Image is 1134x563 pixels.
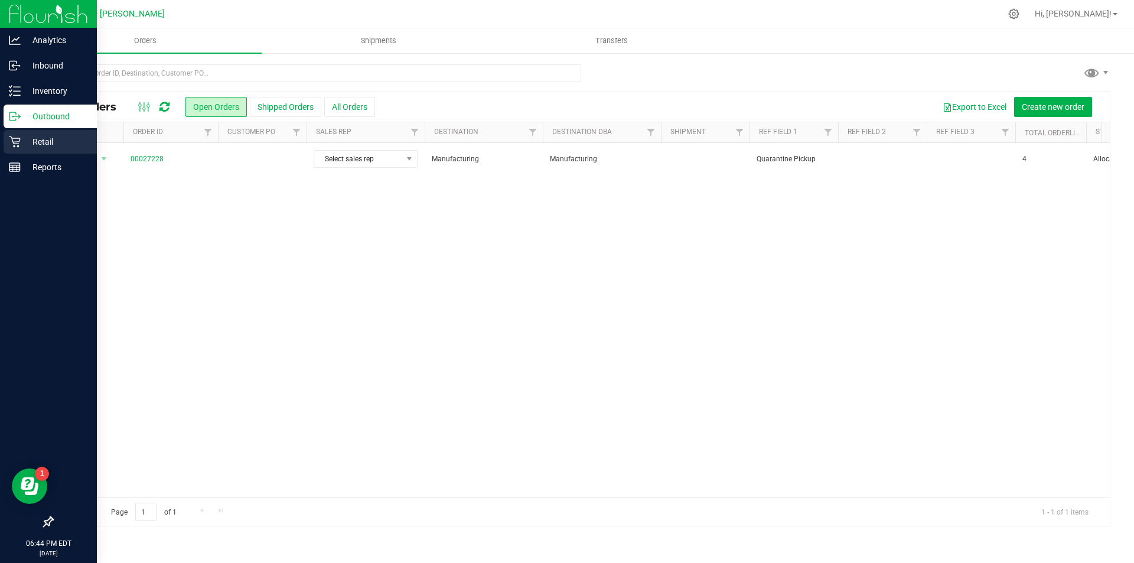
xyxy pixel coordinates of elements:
[1022,102,1084,112] span: Create new order
[131,154,164,165] a: 00027228
[101,503,186,521] span: Page of 1
[135,503,157,521] input: 1
[848,128,886,136] a: Ref Field 2
[405,122,425,142] a: Filter
[1096,128,1121,136] a: Status
[21,33,92,47] p: Analytics
[819,122,838,142] a: Filter
[262,28,495,53] a: Shipments
[523,122,543,142] a: Filter
[1025,129,1089,137] a: Total Orderlines
[5,538,92,549] p: 06:44 PM EDT
[907,122,927,142] a: Filter
[1014,97,1092,117] button: Create new order
[287,122,307,142] a: Filter
[52,64,581,82] input: Search Order ID, Destination, Customer PO...
[730,122,750,142] a: Filter
[77,9,165,19] span: GA1 - [PERSON_NAME]
[118,35,172,46] span: Orders
[1022,154,1027,165] span: 4
[35,467,49,481] iframe: Resource center unread badge
[97,151,112,167] span: select
[9,161,21,173] inline-svg: Reports
[670,128,706,136] a: Shipment
[133,128,163,136] a: Order ID
[324,97,375,117] button: All Orders
[9,60,21,71] inline-svg: Inbound
[1035,9,1112,18] span: Hi, [PERSON_NAME]!
[345,35,412,46] span: Shipments
[227,128,275,136] a: Customer PO
[9,110,21,122] inline-svg: Outbound
[314,151,402,167] span: Select sales rep
[759,128,797,136] a: Ref Field 1
[250,97,321,117] button: Shipped Orders
[198,122,218,142] a: Filter
[579,35,644,46] span: Transfers
[1006,8,1021,19] div: Manage settings
[21,160,92,174] p: Reports
[21,109,92,123] p: Outbound
[21,58,92,73] p: Inbound
[757,154,816,165] span: Quarantine Pickup
[641,122,661,142] a: Filter
[996,122,1015,142] a: Filter
[936,128,975,136] a: Ref Field 3
[550,154,654,165] span: Manufacturing
[9,85,21,97] inline-svg: Inventory
[5,549,92,558] p: [DATE]
[432,154,536,165] span: Manufacturing
[552,128,612,136] a: Destination DBA
[9,34,21,46] inline-svg: Analytics
[28,28,262,53] a: Orders
[434,128,478,136] a: Destination
[21,84,92,98] p: Inventory
[185,97,247,117] button: Open Orders
[9,136,21,148] inline-svg: Retail
[1032,503,1098,520] span: 1 - 1 of 1 items
[495,28,728,53] a: Transfers
[12,468,47,504] iframe: Resource center
[316,128,351,136] a: Sales Rep
[935,97,1014,117] button: Export to Excel
[21,135,92,149] p: Retail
